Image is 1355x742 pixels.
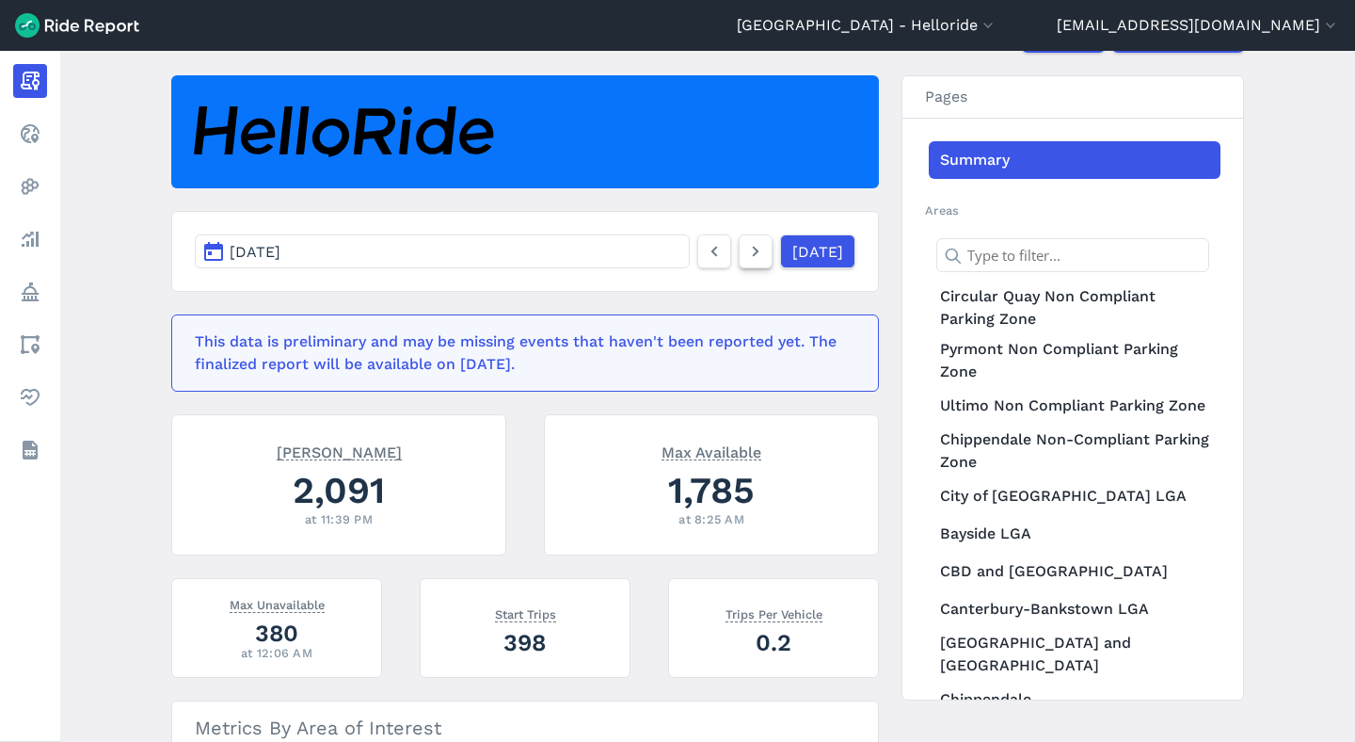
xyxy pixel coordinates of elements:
[567,464,855,516] div: 1,785
[925,202,1220,219] h2: Areas
[195,510,483,528] div: at 11:39 PM
[929,515,1220,553] a: Bayside LGA
[929,425,1220,477] a: Chippendale Non-Compliant Parking Zone
[780,234,855,268] a: [DATE]
[277,442,402,460] span: [PERSON_NAME]
[929,141,1220,179] a: Summary
[929,628,1220,681] a: [GEOGRAPHIC_DATA] and [GEOGRAPHIC_DATA]
[230,594,325,613] span: Max Unavailable
[13,433,47,467] a: Datasets
[929,681,1220,718] a: Chippendale
[929,590,1220,628] a: Canterbury-Bankstown LGA
[13,64,47,98] a: Report
[929,334,1220,387] a: Pyrmont Non Compliant Parking Zone
[495,604,556,622] span: Start Trips
[1057,14,1340,37] button: [EMAIL_ADDRESS][DOMAIN_NAME]
[13,380,47,414] a: Health
[195,644,359,662] div: at 12:06 AM
[13,275,47,309] a: Policy
[936,238,1209,272] input: Type to filter...
[13,328,47,362] a: Areas
[567,510,855,528] div: at 8:25 AM
[194,106,494,158] img: HelloRide
[662,442,761,460] span: Max Available
[13,169,47,203] a: Heatmaps
[725,604,822,622] span: Trips Per Vehicle
[929,553,1220,590] a: CBD and [GEOGRAPHIC_DATA]
[929,477,1220,515] a: City of [GEOGRAPHIC_DATA] LGA
[230,243,280,261] span: [DATE]
[195,234,690,268] button: [DATE]
[13,222,47,256] a: Analyze
[443,626,607,659] div: 398
[737,14,997,37] button: [GEOGRAPHIC_DATA] - Helloride
[929,282,1220,334] a: Circular Quay Non Compliant Parking Zone
[195,617,359,650] div: 380
[902,76,1243,119] h3: Pages
[692,626,855,659] div: 0.2
[929,387,1220,425] a: Ultimo Non Compliant Parking Zone
[195,464,483,516] div: 2,091
[15,13,139,38] img: Ride Report
[195,331,844,376] div: This data is preliminary and may be missing events that haven't been reported yet. The finalized ...
[13,117,47,151] a: Realtime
